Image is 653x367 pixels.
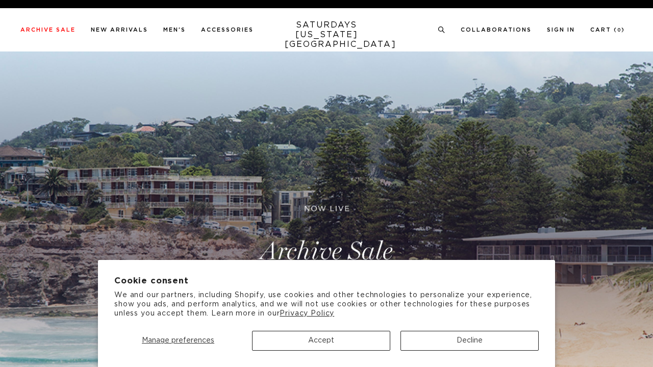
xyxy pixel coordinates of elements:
a: New Arrivals [91,27,148,33]
a: Privacy Policy [280,310,334,317]
a: SATURDAYS[US_STATE][GEOGRAPHIC_DATA] [285,20,369,49]
span: Manage preferences [142,337,214,344]
small: 0 [617,28,621,33]
a: Cart (0) [590,27,625,33]
button: Accept [252,331,390,351]
a: Sign In [547,27,575,33]
p: We and our partners, including Shopify, use cookies and other technologies to personalize your ex... [114,291,539,319]
a: Accessories [201,27,254,33]
a: Archive Sale [20,27,76,33]
h2: Cookie consent [114,276,539,286]
button: Decline [400,331,539,351]
a: Men's [163,27,186,33]
button: Manage preferences [114,331,242,351]
a: Collaborations [461,27,532,33]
